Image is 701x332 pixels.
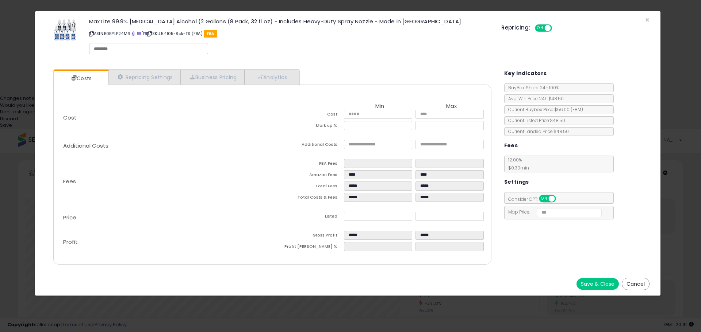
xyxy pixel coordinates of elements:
span: OFF [555,196,566,202]
td: Profit [PERSON_NAME] % [272,242,344,253]
td: Mark up % [272,121,344,132]
span: Map Price: [505,209,602,215]
td: Additional Costs [272,140,344,151]
p: Fees [57,179,272,184]
td: Total Costs & Fees [272,193,344,204]
td: FBA Fees [272,159,344,170]
p: Price [57,215,272,220]
td: Amazon Fees [272,170,344,181]
button: Cancel [622,278,650,290]
span: $0.30 min [505,165,529,171]
button: Save & Close [576,278,619,290]
span: Consider CPT: [505,196,566,202]
td: Gross Profit [272,231,344,242]
h5: Settings [504,177,529,187]
p: Profit [57,239,272,245]
span: 12.00 % [505,157,529,171]
span: ON [540,196,549,202]
span: Current Landed Price: $48.50 [505,128,569,134]
td: Listed [272,212,344,223]
p: Additional Costs [57,143,272,149]
h5: Fees [504,141,518,150]
td: Total Fees [272,181,344,193]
